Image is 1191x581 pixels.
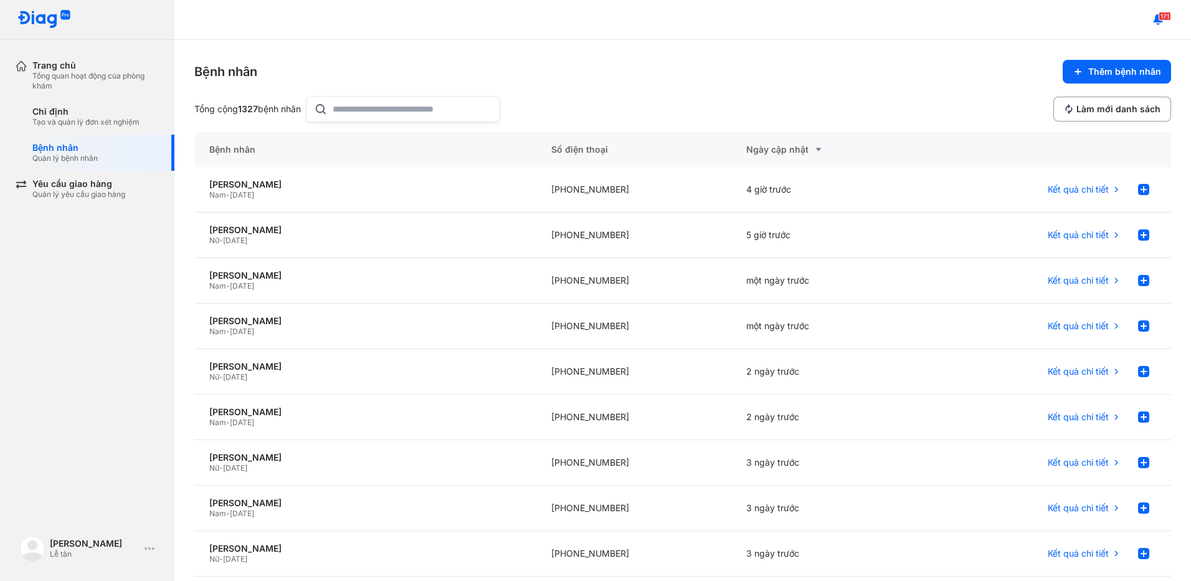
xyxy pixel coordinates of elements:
[226,327,230,336] span: -
[1048,275,1109,286] span: Kết quả chi tiết
[226,509,230,518] span: -
[1048,229,1109,241] span: Kết quả chi tiết
[731,349,927,395] div: 2 ngày trước
[209,463,219,473] span: Nữ
[50,538,140,549] div: [PERSON_NAME]
[20,536,45,561] img: logo
[194,63,257,80] div: Bệnh nhân
[731,167,927,213] div: 4 giờ trước
[194,132,536,167] div: Bệnh nhân
[731,395,927,440] div: 2 ngày trước
[223,463,247,473] span: [DATE]
[230,190,254,199] span: [DATE]
[209,281,226,290] span: Nam
[1048,411,1109,423] span: Kết quả chi tiết
[1048,502,1109,514] span: Kết quả chi tiết
[209,361,521,372] div: [PERSON_NAME]
[536,167,732,213] div: [PHONE_NUMBER]
[219,372,223,382] span: -
[536,440,732,486] div: [PHONE_NUMBER]
[1048,366,1109,377] span: Kết quả chi tiết
[536,132,732,167] div: Số điện thoại
[209,497,521,509] div: [PERSON_NAME]
[219,463,223,473] span: -
[219,236,223,245] span: -
[1048,548,1109,559] span: Kết quả chi tiết
[209,315,521,327] div: [PERSON_NAME]
[731,440,927,486] div: 3 ngày trước
[209,372,219,382] span: Nữ
[32,106,140,117] div: Chỉ định
[536,304,732,349] div: [PHONE_NUMBER]
[209,554,219,564] span: Nữ
[209,406,521,418] div: [PERSON_NAME]
[226,281,230,290] span: -
[209,270,521,281] div: [PERSON_NAME]
[1048,320,1109,332] span: Kết quả chi tiết
[731,531,927,577] div: 3 ngày trước
[536,486,732,531] div: [PHONE_NUMBER]
[1048,184,1109,195] span: Kết quả chi tiết
[1048,457,1109,468] span: Kết quả chi tiết
[1159,12,1171,21] span: 171
[32,117,140,127] div: Tạo và quản lý đơn xét nghiệm
[209,418,226,427] span: Nam
[536,349,732,395] div: [PHONE_NUMBER]
[209,236,219,245] span: Nữ
[32,71,159,91] div: Tổng quan hoạt động của phòng khám
[32,178,125,190] div: Yêu cầu giao hàng
[209,224,521,236] div: [PERSON_NAME]
[230,418,254,427] span: [DATE]
[223,554,247,564] span: [DATE]
[194,103,301,115] div: Tổng cộng bệnh nhân
[219,554,223,564] span: -
[536,395,732,440] div: [PHONE_NUMBER]
[230,509,254,518] span: [DATE]
[32,153,98,163] div: Quản lý bệnh nhân
[1088,66,1161,77] span: Thêm bệnh nhân
[209,190,226,199] span: Nam
[746,142,912,157] div: Ngày cập nhật
[17,10,71,29] img: logo
[209,509,226,518] span: Nam
[230,281,254,290] span: [DATE]
[731,213,927,258] div: 5 giờ trước
[1063,60,1171,84] button: Thêm bệnh nhân
[32,142,98,153] div: Bệnh nhân
[1053,97,1171,122] button: Làm mới danh sách
[731,486,927,531] div: 3 ngày trước
[536,258,732,304] div: [PHONE_NUMBER]
[1076,103,1160,115] span: Làm mới danh sách
[32,60,159,71] div: Trang chủ
[731,304,927,349] div: một ngày trước
[32,190,125,199] div: Quản lý yêu cầu giao hàng
[209,452,521,463] div: [PERSON_NAME]
[226,418,230,427] span: -
[731,258,927,304] div: một ngày trước
[536,213,732,258] div: [PHONE_NUMBER]
[223,372,247,382] span: [DATE]
[209,179,521,190] div: [PERSON_NAME]
[226,190,230,199] span: -
[209,327,226,336] span: Nam
[230,327,254,336] span: [DATE]
[223,236,247,245] span: [DATE]
[50,549,140,559] div: Lễ tân
[536,531,732,577] div: [PHONE_NUMBER]
[209,543,521,554] div: [PERSON_NAME]
[238,103,258,114] span: 1327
